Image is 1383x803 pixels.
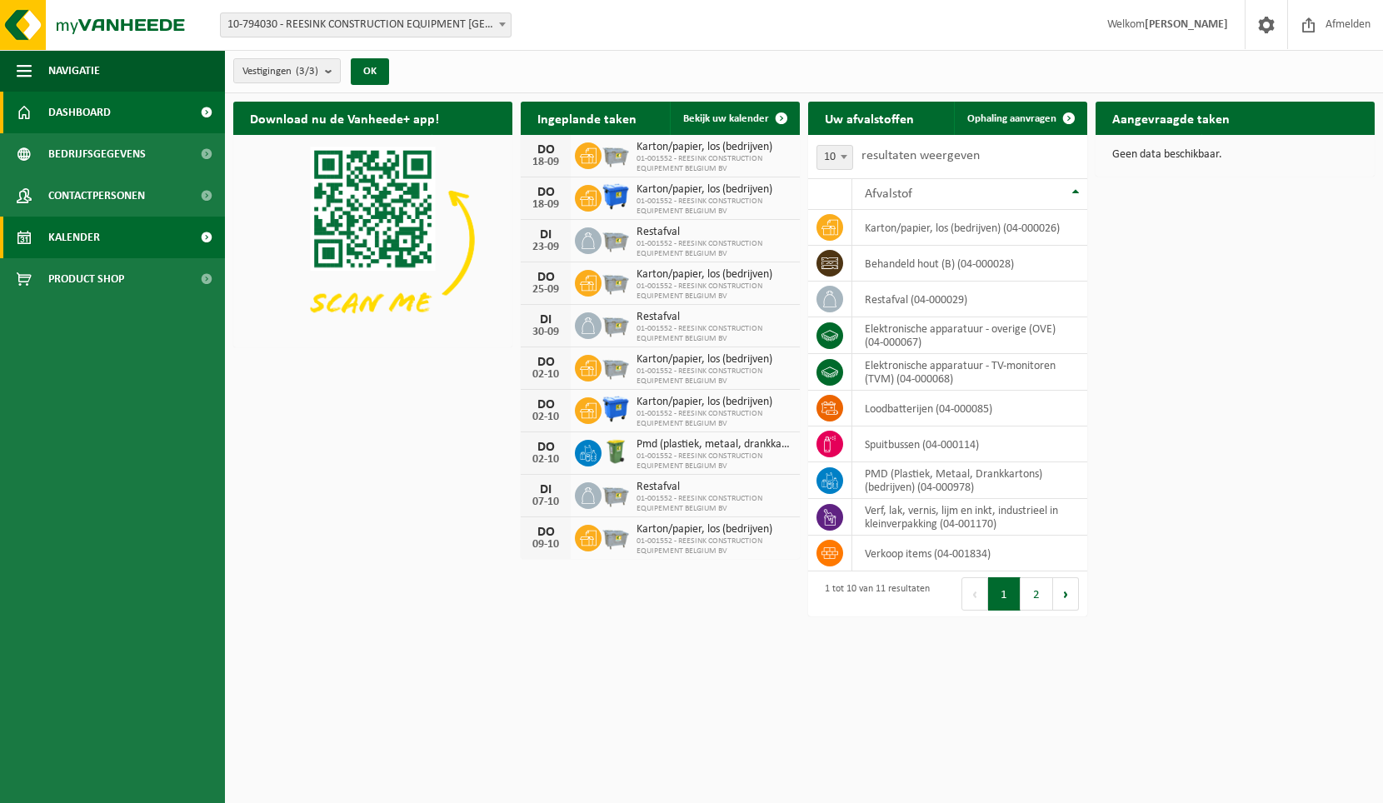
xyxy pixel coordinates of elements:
div: DI [529,313,562,327]
div: 02-10 [529,411,562,423]
button: Vestigingen(3/3) [233,58,341,83]
div: 30-09 [529,327,562,338]
p: Geen data beschikbaar. [1112,149,1358,161]
td: loodbatterijen (04-000085) [852,391,1087,426]
span: 10 [816,145,853,170]
td: spuitbussen (04-000114) [852,426,1087,462]
span: 10-794030 - REESINK CONSTRUCTION EQUIPMENT BELGIUM BV - HAMME [220,12,512,37]
img: WB-2500-GAL-GY-01 [602,522,630,551]
td: elektronische apparatuur - overige (OVE) (04-000067) [852,317,1087,354]
td: verkoop items (04-001834) [852,536,1087,571]
td: verf, lak, vernis, lijm en inkt, industrieel in kleinverpakking (04-001170) [852,499,1087,536]
span: Ophaling aanvragen [967,113,1056,124]
span: 01-001552 - REESINK CONSTRUCTION EQUIPEMENT BELGIUM BV [637,451,791,471]
span: Navigatie [48,50,100,92]
span: 10-794030 - REESINK CONSTRUCTION EQUIPMENT BELGIUM BV - HAMME [221,13,511,37]
div: DO [529,186,562,199]
div: DO [529,271,562,284]
span: 01-001552 - REESINK CONSTRUCTION EQUIPEMENT BELGIUM BV [637,197,791,217]
span: 01-001552 - REESINK CONSTRUCTION EQUIPEMENT BELGIUM BV [637,154,791,174]
img: WB-2500-GAL-GY-01 [602,267,630,296]
div: 18-09 [529,199,562,211]
button: Previous [961,577,988,611]
span: 01-001552 - REESINK CONSTRUCTION EQUIPEMENT BELGIUM BV [637,239,791,259]
h2: Aangevraagde taken [1096,102,1246,134]
img: WB-2500-GAL-GY-01 [602,480,630,508]
span: 10 [817,146,852,169]
div: DO [529,143,562,157]
div: 1 tot 10 van 11 resultaten [816,576,930,612]
span: Contactpersonen [48,175,145,217]
span: Afvalstof [865,187,912,201]
span: 01-001552 - REESINK CONSTRUCTION EQUIPEMENT BELGIUM BV [637,324,791,344]
span: Restafval [637,226,791,239]
span: 01-001552 - REESINK CONSTRUCTION EQUIPEMENT BELGIUM BV [637,536,791,556]
img: WB-2500-GAL-GY-01 [602,225,630,253]
a: Ophaling aanvragen [954,102,1086,135]
span: Karton/papier, los (bedrijven) [637,353,791,367]
div: 07-10 [529,496,562,508]
h2: Ingeplande taken [521,102,653,134]
span: Kalender [48,217,100,258]
span: 01-001552 - REESINK CONSTRUCTION EQUIPEMENT BELGIUM BV [637,282,791,302]
h2: Uw afvalstoffen [808,102,931,134]
button: OK [351,58,389,85]
td: PMD (Plastiek, Metaal, Drankkartons) (bedrijven) (04-000978) [852,462,1087,499]
div: DI [529,228,562,242]
span: 01-001552 - REESINK CONSTRUCTION EQUIPEMENT BELGIUM BV [637,367,791,387]
button: Next [1053,577,1079,611]
img: WB-1100-HPE-BE-01 [602,395,630,423]
img: WB-2500-GAL-GY-01 [602,140,630,168]
span: Karton/papier, los (bedrijven) [637,396,791,409]
div: DO [529,441,562,454]
span: Bedrijfsgegevens [48,133,146,175]
td: elektronische apparatuur - TV-monitoren (TVM) (04-000068) [852,354,1087,391]
span: Product Shop [48,258,124,300]
span: 01-001552 - REESINK CONSTRUCTION EQUIPEMENT BELGIUM BV [637,409,791,429]
div: DI [529,483,562,496]
span: Dashboard [48,92,111,133]
strong: [PERSON_NAME] [1145,18,1228,31]
img: WB-0240-HPE-GN-50 [602,437,630,466]
td: restafval (04-000029) [852,282,1087,317]
span: 01-001552 - REESINK CONSTRUCTION EQUIPEMENT BELGIUM BV [637,494,791,514]
img: WB-2500-GAL-GY-01 [602,352,630,381]
span: Restafval [637,481,791,494]
span: Karton/papier, los (bedrijven) [637,183,791,197]
img: Download de VHEPlus App [233,135,512,344]
span: Karton/papier, los (bedrijven) [637,141,791,154]
div: 02-10 [529,369,562,381]
div: 18-09 [529,157,562,168]
button: 1 [988,577,1021,611]
button: 2 [1021,577,1053,611]
div: DO [529,526,562,539]
h2: Download nu de Vanheede+ app! [233,102,456,134]
span: Restafval [637,311,791,324]
span: Vestigingen [242,59,318,84]
span: Karton/papier, los (bedrijven) [637,523,791,536]
a: Bekijk uw kalender [670,102,798,135]
span: Karton/papier, los (bedrijven) [637,268,791,282]
img: WB-1100-HPE-BE-01 [602,182,630,211]
span: Bekijk uw kalender [683,113,769,124]
td: karton/papier, los (bedrijven) (04-000026) [852,210,1087,246]
label: resultaten weergeven [861,149,980,162]
div: 02-10 [529,454,562,466]
count: (3/3) [296,66,318,77]
div: 25-09 [529,284,562,296]
div: 23-09 [529,242,562,253]
div: 09-10 [529,539,562,551]
div: DO [529,398,562,411]
td: behandeld hout (B) (04-000028) [852,246,1087,282]
span: Pmd (plastiek, metaal, drankkartons) (bedrijven) [637,438,791,451]
img: WB-2500-GAL-GY-01 [602,310,630,338]
div: DO [529,356,562,369]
